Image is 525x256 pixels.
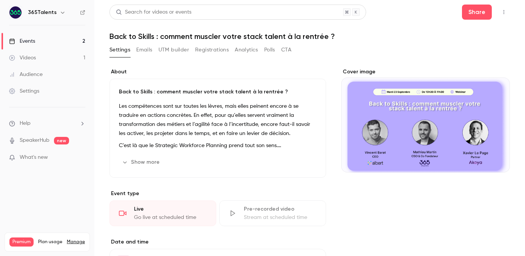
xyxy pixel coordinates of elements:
[109,32,510,41] h1: Back to Skills : comment muscler votre stack talent à la rentrée ?
[136,44,152,56] button: Emails
[119,156,164,168] button: Show more
[9,37,35,45] div: Events
[244,205,317,213] div: Pre-recorded video
[9,237,34,247] span: Premium
[109,200,216,226] div: LiveGo live at scheduled time
[109,190,326,197] p: Event type
[134,205,207,213] div: Live
[281,44,291,56] button: CTA
[20,137,49,144] a: SpeakerHub
[219,200,326,226] div: Pre-recorded videoStream at scheduled time
[9,6,22,19] img: 365Talents
[28,9,57,16] h6: 365Talents
[119,102,317,138] p: Les compétences sont sur toutes les lèvres, mais elles peinent encore à se traduire en actions co...
[54,137,69,144] span: new
[462,5,492,20] button: Share
[116,8,191,16] div: Search for videos or events
[20,154,48,161] span: What's new
[20,119,31,127] span: Help
[195,44,229,56] button: Registrations
[264,44,275,56] button: Polls
[9,54,36,62] div: Videos
[341,68,510,76] label: Cover image
[235,44,258,56] button: Analytics
[134,214,207,221] div: Go live at scheduled time
[159,44,189,56] button: UTM builder
[67,239,85,245] a: Manage
[38,239,62,245] span: Plan usage
[109,44,130,56] button: Settings
[9,87,39,95] div: Settings
[9,119,85,127] li: help-dropdown-opener
[109,68,326,76] label: About
[9,71,43,78] div: Audience
[244,214,317,221] div: Stream at scheduled time
[119,88,317,96] p: Back to Skills : comment muscler votre stack talent à la rentrée ?
[119,141,317,150] p: C’est là que le Strategic Workforce Planning prend tout son sens.
[109,238,326,246] label: Date and time
[341,68,510,172] section: Cover image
